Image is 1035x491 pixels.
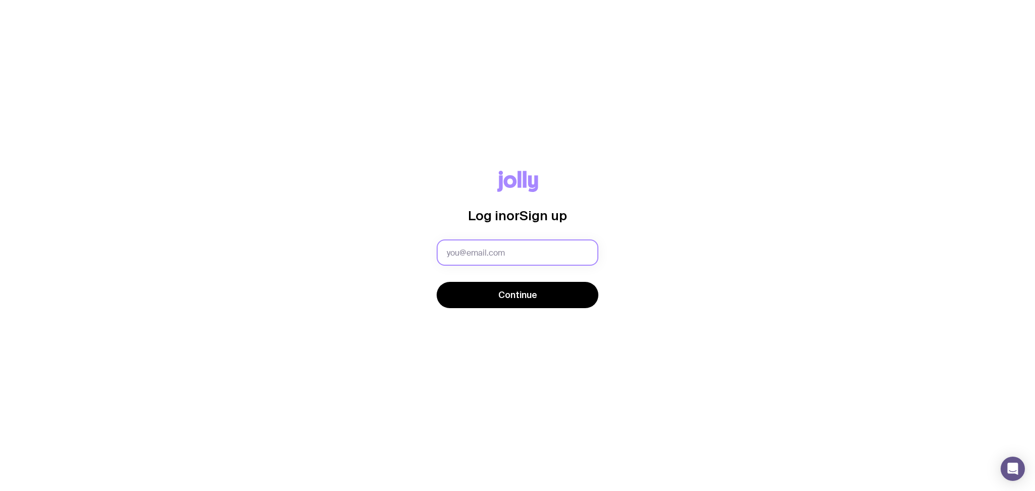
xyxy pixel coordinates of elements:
span: Log in [468,208,506,223]
input: you@email.com [437,239,598,266]
span: or [506,208,520,223]
span: Continue [498,289,537,301]
span: Sign up [520,208,567,223]
button: Continue [437,282,598,308]
div: Open Intercom Messenger [1001,457,1025,481]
